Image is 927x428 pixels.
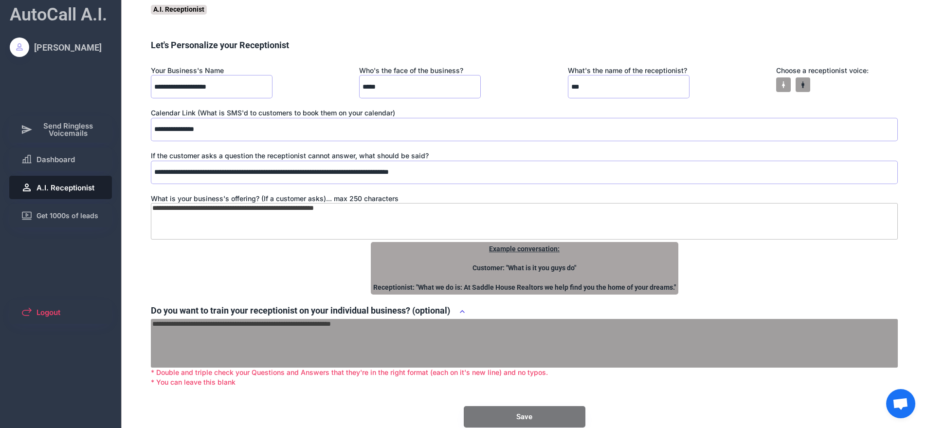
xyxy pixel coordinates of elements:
span: Dashboard [36,156,75,163]
font: Do you want to train your receptionist on your individual business? (optional) [151,305,450,316]
div: Your Business's Name [151,66,273,75]
div: Calendar Link (What is SMS'd to customers to book them on your calendar) [151,108,898,118]
button: Logout [9,300,112,324]
a: Open chat [886,389,915,418]
div: AutoCall A.I. [10,2,107,27]
span: A.I. Receptionist [36,184,94,191]
div: * Double and triple check your Questions and Answers that they're in the right format (each on it... [151,368,898,387]
div: What is your business's offering? (If a customer asks)... max 250 characters [151,194,898,204]
u: Example conversation: [489,245,560,253]
span: Get 1000s of leads [36,212,98,219]
div: [PERSON_NAME] [34,41,102,54]
div: Choose a receptionist voice: [776,66,898,75]
button: A.I. Receptionist [9,176,112,199]
div: Who will the customer book a meeting with? [359,66,481,75]
div: A.I. Receptionist [151,5,207,15]
span: Logout [36,309,60,316]
div: Customer: "What is it you guys do" Receptionist: "What we do is: At Saddle House Realtors we help... [371,242,678,295]
span: Send Ringless Voicemails [36,122,101,137]
button: Get 1000s of leads [9,204,112,227]
font: Let's Personalize your Receptionist [151,40,289,50]
button: Send Ringless Voicemails [9,116,112,143]
button: Save [464,406,585,428]
div: If the customer asks a question the receptionist cannot answer, what should be said? [151,151,898,161]
button: Dashboard [9,148,112,171]
div: What's the name of the receptionist? [568,66,690,75]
